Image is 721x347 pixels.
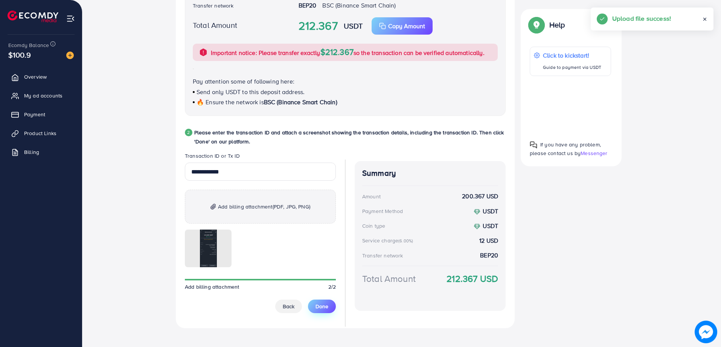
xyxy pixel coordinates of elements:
div: Transfer network [362,252,403,259]
label: Transfer network [193,2,234,9]
p: Important notice: Please transfer exactly so the transaction can be verified automatically. [211,47,485,57]
p: Please enter the transaction ID and attach a screenshot showing the transaction details, includin... [194,128,506,146]
strong: BEP20 [480,251,498,260]
span: 🔥 Ensure the network is [197,98,264,106]
legend: Transaction ID or Tx ID [185,152,336,163]
span: $212.367 [320,46,354,58]
img: image [695,321,717,343]
h5: Upload file success! [612,14,671,23]
div: Service charge [362,237,415,244]
img: logo [8,11,58,22]
p: Click to kickstart! [543,51,601,60]
button: Copy Amount [372,17,433,35]
span: Billing [24,148,39,156]
img: alert [199,48,208,57]
a: Billing [6,145,76,160]
a: Overview [6,69,76,84]
strong: USDT [483,207,498,215]
div: 2 [185,129,192,136]
span: Add billing attachment [218,202,310,211]
a: Product Links [6,126,76,141]
p: Guide to payment via USDT [543,63,601,72]
span: Done [316,303,328,310]
strong: USDT [344,20,363,31]
img: img uploaded [200,230,217,267]
span: My ad accounts [24,92,62,99]
span: BSC (Binance Smart Chain) [264,98,337,106]
strong: 212.367 [299,18,338,34]
div: Payment Method [362,207,403,215]
span: Messenger [581,149,607,157]
img: Popup guide [530,141,537,149]
span: Add billing attachment [185,283,239,291]
img: image [66,52,74,59]
button: Back [275,300,302,313]
div: Total Amount [362,272,416,285]
a: Payment [6,107,76,122]
div: Coin type [362,222,385,230]
button: Done [308,300,336,313]
img: Popup guide [530,18,543,32]
img: menu [66,14,75,23]
span: Back [283,303,294,310]
img: coin [474,223,480,230]
span: $100.9 [8,49,31,60]
h4: Summary [362,169,498,178]
p: Copy Amount [388,21,425,30]
span: Product Links [24,129,56,137]
span: BSC (Binance Smart Chain) [322,1,396,9]
p: Send only USDT to this deposit address. [193,87,498,96]
span: Ecomdy Balance [8,41,49,49]
p: Help [549,20,565,29]
strong: 212.367 USD [447,272,498,285]
strong: 200.367 USD [462,192,498,201]
span: (PDF, JPG, PNG) [273,203,310,210]
small: (6.00%) [398,238,413,244]
strong: 12 USD [479,236,498,245]
a: My ad accounts [6,88,76,103]
span: Overview [24,73,47,81]
p: Pay attention some of following here: [193,77,498,86]
div: Amount [362,193,381,200]
img: coin [474,209,480,215]
span: 2/2 [328,283,336,291]
strong: BEP20 [299,1,317,9]
span: If you have any problem, please contact us by [530,141,601,157]
label: Total Amount [193,20,237,30]
span: Payment [24,111,45,118]
strong: USDT [483,222,498,230]
img: img [210,204,216,210]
